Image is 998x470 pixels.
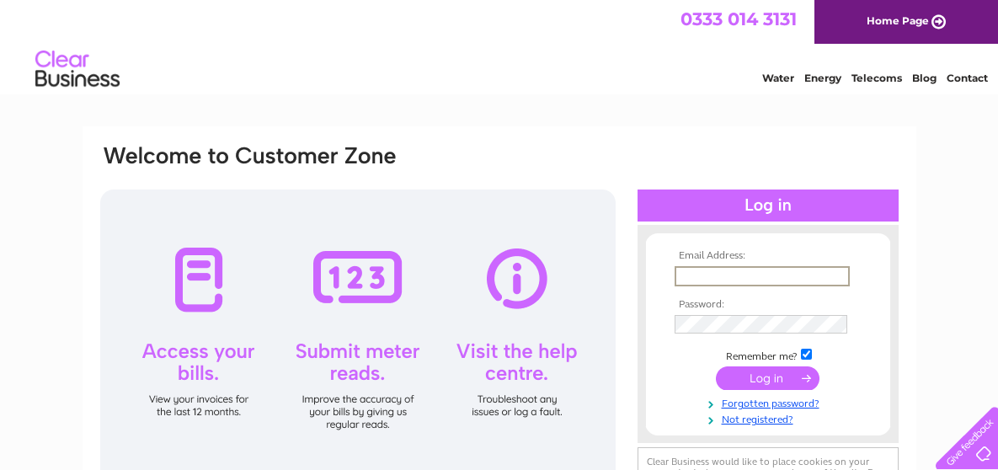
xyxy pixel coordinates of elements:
a: Telecoms [851,72,902,84]
a: Blog [912,72,937,84]
a: Water [762,72,794,84]
input: Submit [716,366,819,390]
th: Email Address: [670,250,866,262]
div: Clear Business is a trading name of Verastar Limited (registered in [GEOGRAPHIC_DATA] No. 3667643... [102,9,898,82]
th: Password: [670,299,866,311]
img: logo.png [35,44,120,95]
a: 0333 014 3131 [680,8,797,29]
a: Energy [804,72,841,84]
td: Remember me? [670,346,866,363]
a: Not registered? [675,410,866,426]
a: Contact [947,72,988,84]
a: Forgotten password? [675,394,866,410]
